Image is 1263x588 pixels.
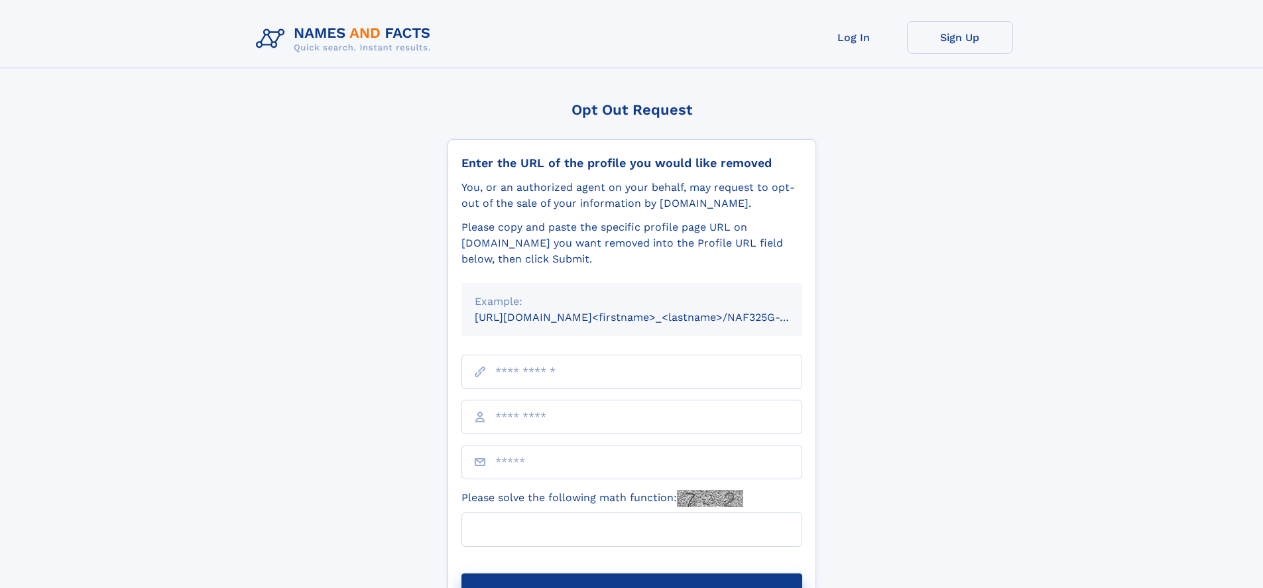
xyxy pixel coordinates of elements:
[907,21,1013,54] a: Sign Up
[448,101,816,118] div: Opt Out Request
[251,21,442,57] img: Logo Names and Facts
[461,490,743,507] label: Please solve the following math function:
[461,156,802,170] div: Enter the URL of the profile you would like removed
[475,311,827,323] small: [URL][DOMAIN_NAME]<firstname>_<lastname>/NAF325G-xxxxxxxx
[461,219,802,267] div: Please copy and paste the specific profile page URL on [DOMAIN_NAME] you want removed into the Pr...
[801,21,907,54] a: Log In
[461,180,802,211] div: You, or an authorized agent on your behalf, may request to opt-out of the sale of your informatio...
[475,294,789,310] div: Example:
